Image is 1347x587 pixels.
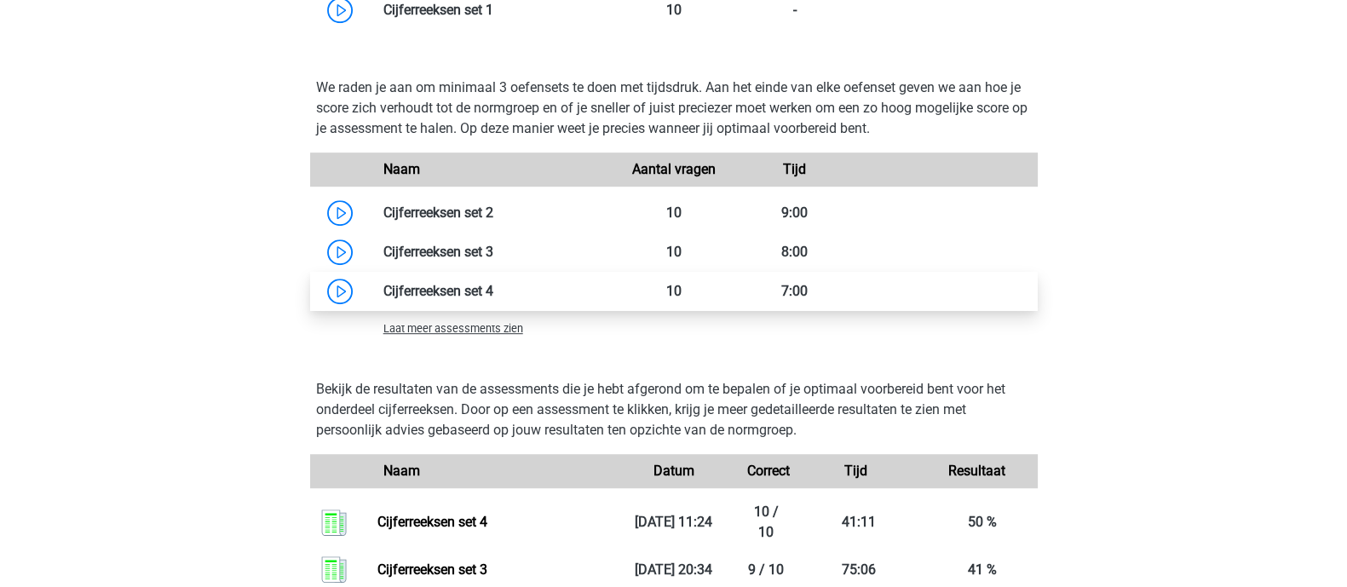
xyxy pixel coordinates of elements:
div: Aantal vragen [613,159,734,180]
div: Cijferreeksen set 3 [371,242,613,262]
a: Cijferreeksen set 3 [377,561,487,578]
p: We raden je aan om minimaal 3 oefensets te doen met tijdsdruk. Aan het einde van elke oefenset ge... [316,78,1032,139]
div: Tijd [734,159,855,180]
div: Resultaat [916,461,1037,481]
div: Cijferreeksen set 2 [371,203,613,223]
div: Cijferreeksen set 4 [371,281,613,302]
div: Tijd [795,461,916,481]
div: Naam [371,461,613,481]
div: Naam [371,159,613,180]
p: Bekijk de resultaten van de assessments die je hebt afgerond om te bepalen of je optimaal voorber... [316,379,1032,440]
span: Laat meer assessments zien [383,322,523,335]
div: Correct [734,461,795,481]
a: Cijferreeksen set 4 [377,514,487,530]
div: Datum [613,461,734,481]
